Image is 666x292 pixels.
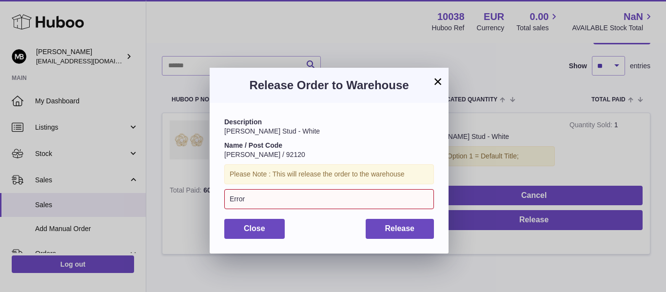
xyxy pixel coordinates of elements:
[385,224,415,233] span: Release
[224,141,282,149] strong: Name / Post Code
[224,151,305,158] span: [PERSON_NAME] / 92120
[224,78,434,93] h3: Release Order to Warehouse
[224,127,320,135] span: [PERSON_NAME] Stud - White
[432,76,444,87] button: ×
[224,189,434,209] div: Error
[224,164,434,184] div: Please Note : This will release the order to the warehouse
[224,118,262,126] strong: Description
[224,219,285,239] button: Close
[244,224,265,233] span: Close
[366,219,434,239] button: Release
